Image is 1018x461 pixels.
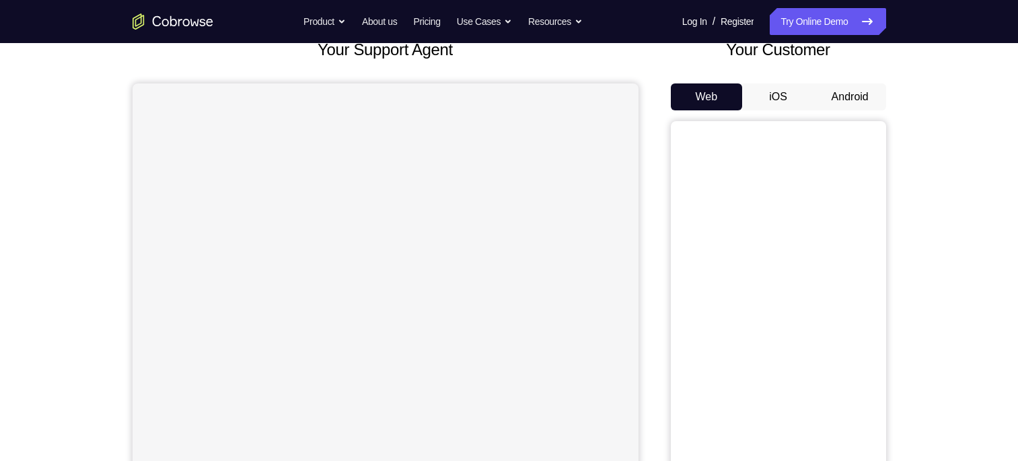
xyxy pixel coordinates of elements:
h2: Your Support Agent [133,38,639,62]
a: About us [362,8,397,35]
span: / [713,13,715,30]
button: Resources [528,8,583,35]
button: Android [814,83,886,110]
button: Product [303,8,346,35]
a: Try Online Demo [770,8,885,35]
a: Go to the home page [133,13,213,30]
h2: Your Customer [671,38,886,62]
button: Web [671,83,743,110]
a: Register [721,8,754,35]
button: Use Cases [457,8,512,35]
a: Log In [682,8,707,35]
button: iOS [742,83,814,110]
a: Pricing [413,8,440,35]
